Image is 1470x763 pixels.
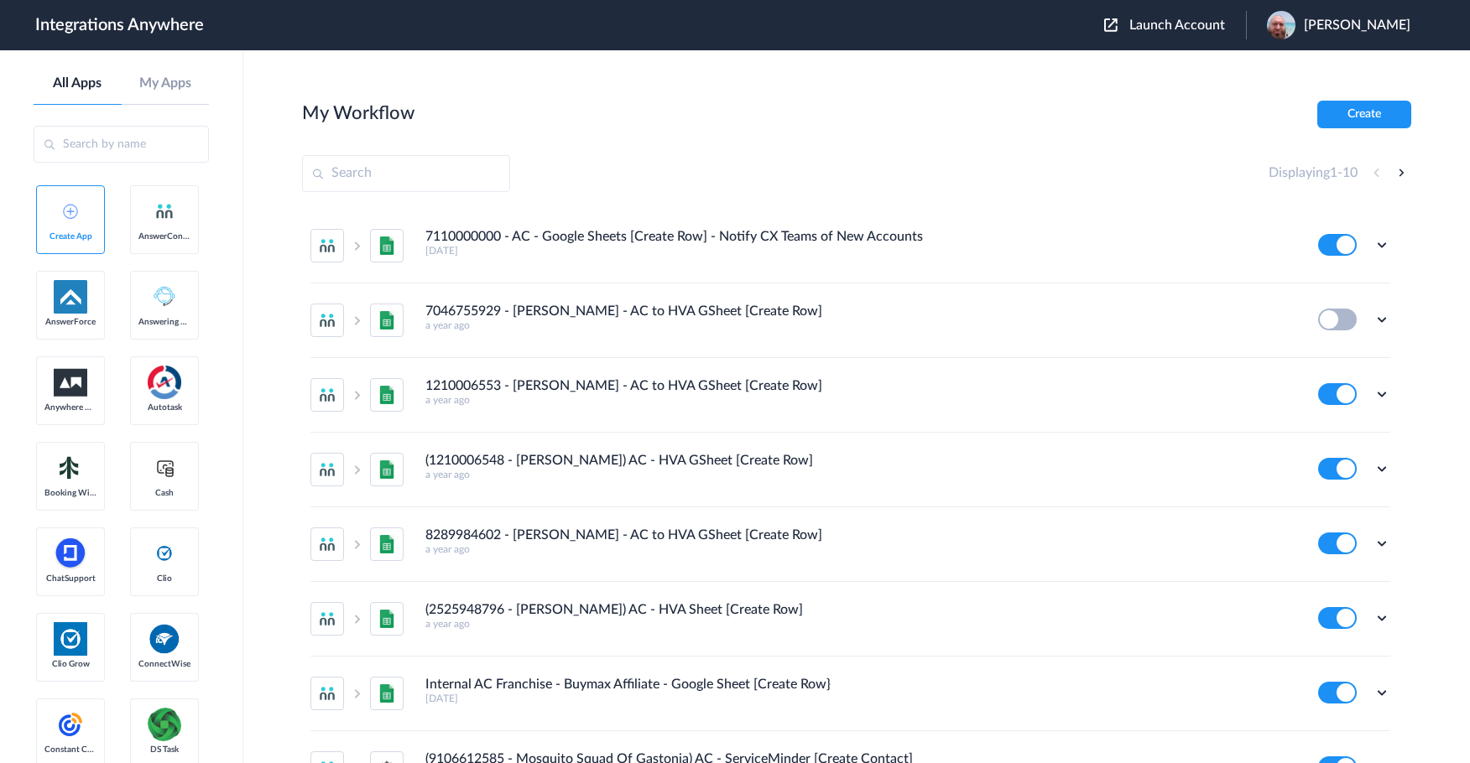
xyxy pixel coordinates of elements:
img: af-app-logo.svg [54,280,87,314]
img: Setmore_Logo.svg [54,453,87,483]
button: Create [1317,101,1411,128]
h4: 8289984602 - [PERSON_NAME] - AC to HVA GSheet [Create Row] [425,527,822,543]
span: [PERSON_NAME] [1304,18,1410,34]
span: AnswerForce [44,317,96,327]
h5: a year ago [425,469,1295,480]
img: autotask.png [148,366,181,399]
span: Create App [44,231,96,241]
h1: Integrations Anywhere [35,15,204,35]
span: Autotask [138,402,190,413]
span: Clio Grow [44,659,96,669]
span: 1 [1330,166,1337,179]
img: launch-acct-icon.svg [1104,18,1118,32]
span: 10 [1342,166,1358,179]
span: Anywhere Works [44,402,96,413]
span: Cash [138,488,190,498]
span: Answering Service [138,317,190,327]
img: chatsupport-icon.svg [54,537,87,570]
h4: 7110000000 - AC - Google Sheets [Create Row] - Notify CX Teams of New Accounts [425,229,923,245]
img: answerconnect-logo.svg [154,201,175,221]
h5: a year ago [425,618,1295,630]
h5: a year ago [425,319,1295,331]
span: AnswerConnect [138,231,190,241]
input: Search by name [34,126,209,163]
a: My Apps [122,75,210,91]
h4: Displaying - [1269,165,1358,181]
img: blob [1267,11,1295,39]
h5: [DATE] [425,245,1295,257]
img: distributedSource.png [148,708,181,741]
button: Launch Account [1104,18,1246,34]
span: ConnectWise [138,659,190,669]
img: clio-logo.svg [154,543,175,563]
span: Clio [138,574,190,584]
h4: (1210006548 - [PERSON_NAME]) AC - HVA GSheet [Create Row] [425,453,813,469]
h5: a year ago [425,394,1295,406]
h5: [DATE] [425,693,1295,704]
h5: a year ago [425,543,1295,555]
img: add-icon.svg [63,204,78,219]
span: DS Task [138,745,190,755]
span: Constant Contact [44,745,96,755]
input: Search [302,155,510,192]
span: Booking Widget [44,488,96,498]
img: Answering_service.png [148,280,181,314]
img: Clio.jpg [54,622,87,656]
img: constant-contact.svg [54,708,87,741]
img: connectwise.png [148,622,181,655]
h4: 7046755929 - [PERSON_NAME] - AC to HVA GSheet [Create Row] [425,304,822,319]
h2: My Workflow [302,102,414,124]
img: aww.png [54,369,87,397]
a: All Apps [34,75,122,91]
span: ChatSupport [44,574,96,584]
h4: Internal AC Franchise - Buymax Affiliate - Google Sheet [Create Row} [425,677,831,693]
span: Launch Account [1129,18,1225,32]
h4: (2525948796 - [PERSON_NAME]) AC - HVA Sheet [Create Row] [425,602,803,618]
h4: 1210006553 - [PERSON_NAME] - AC to HVA GSheet [Create Row] [425,378,822,394]
img: cash-logo.svg [154,458,175,478]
